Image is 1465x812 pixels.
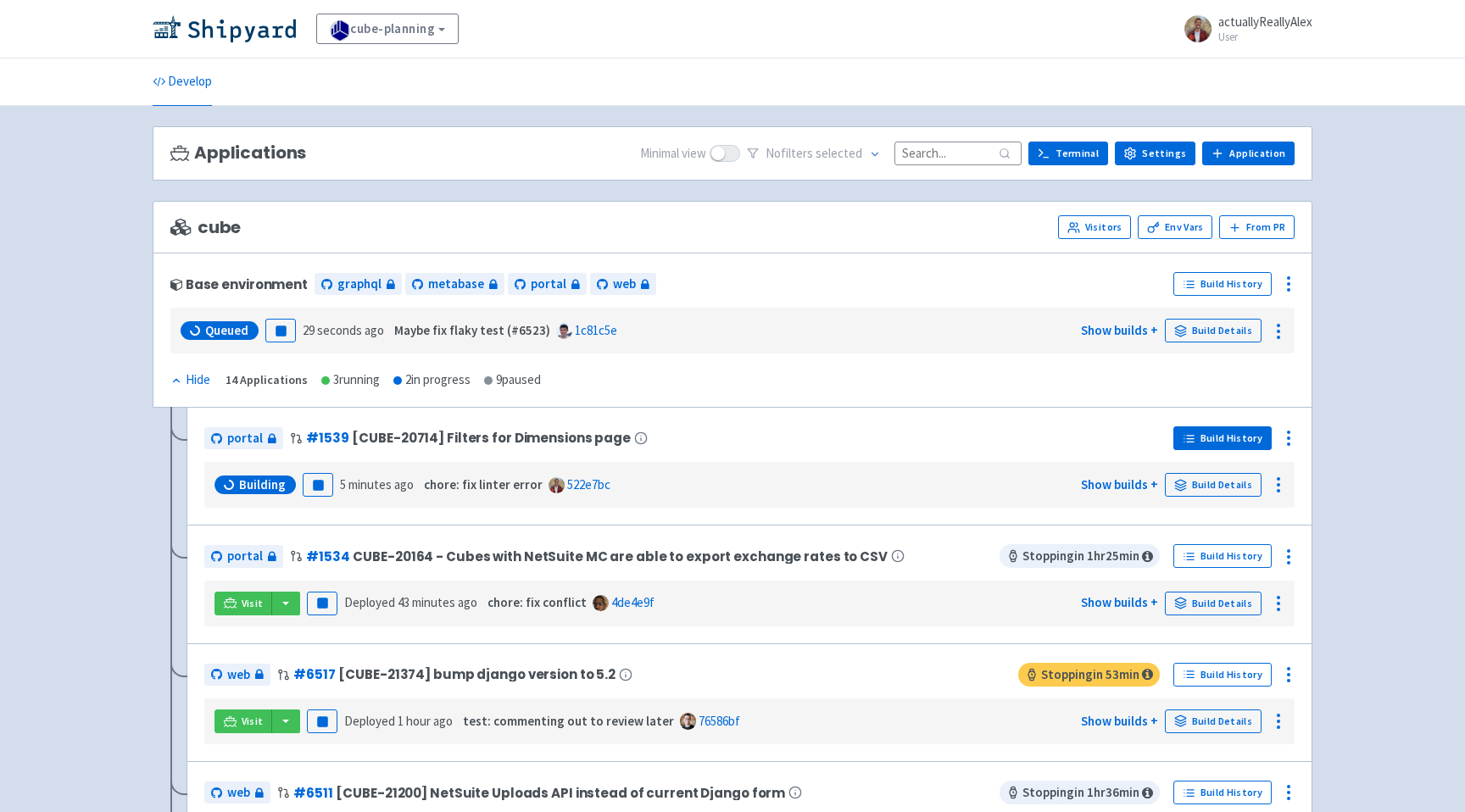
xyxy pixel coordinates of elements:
a: #6517 [293,665,335,683]
img: Shipyard logo [153,15,296,42]
div: 14 Applications [226,370,308,390]
a: Build History [1173,426,1272,450]
span: No filter s [766,144,862,164]
a: portal [204,427,283,450]
a: 1c81c5e [575,322,617,338]
span: Deployed [344,594,477,610]
a: Visitors [1058,215,1131,239]
time: 29 seconds ago [303,322,384,338]
span: Visit [242,715,264,728]
button: Hide [170,370,212,390]
a: Application [1202,142,1295,165]
a: 522e7bc [567,476,610,492]
a: web [204,664,270,687]
a: Build Details [1165,319,1262,342]
a: 76586bf [699,713,740,729]
span: Stopping in 53 min [1018,663,1160,687]
a: Terminal [1028,142,1108,165]
a: Show builds + [1081,476,1158,492]
a: Build History [1173,663,1272,687]
a: Build Details [1165,473,1262,497]
a: Build Details [1165,709,1262,733]
button: Pause [303,473,333,497]
a: Env Vars [1138,215,1212,239]
a: metabase [405,273,504,296]
a: actuallyReallyAlex User [1174,15,1312,42]
span: Stopping in 1 hr 36 min [1000,781,1160,804]
span: [CUBE-21200] NetSuite Uploads API instead of current Django form [336,786,785,800]
span: selected [816,145,862,161]
h3: Applications [170,143,306,163]
span: actuallyReallyAlex [1218,14,1312,30]
a: web [590,273,656,296]
a: #1539 [306,429,348,447]
div: 9 paused [484,370,541,390]
strong: Maybe fix flaky test (#6523) [394,322,550,338]
span: web [227,783,250,803]
span: portal [227,429,263,448]
a: Build Details [1165,592,1262,615]
a: Build History [1173,272,1272,296]
button: Pause [265,319,296,342]
a: Visit [214,709,272,733]
strong: chore: fix linter error [424,476,543,492]
time: 43 minutes ago [398,594,477,610]
a: portal [508,273,587,296]
strong: test: commenting out to review later [463,713,674,729]
button: Pause [307,709,337,733]
strong: chore: fix conflict [487,594,587,610]
a: Visit [214,592,272,615]
span: Stopping in 1 hr 25 min [1000,544,1160,568]
a: Build History [1173,544,1272,568]
span: Building [239,476,286,493]
span: Queued [205,322,248,339]
span: web [227,665,250,685]
time: 5 minutes ago [340,476,414,492]
a: Show builds + [1081,322,1158,338]
a: graphql [315,273,402,296]
span: graphql [337,275,382,294]
span: [CUBE-20714] Filters for Dimensions page [352,431,631,445]
small: User [1218,31,1312,42]
a: #6511 [293,784,332,802]
time: 1 hour ago [398,713,453,729]
span: Deployed [344,713,453,729]
a: #1534 [306,548,349,565]
a: Show builds + [1081,594,1158,610]
a: Show builds + [1081,713,1158,729]
span: Minimal view [640,144,706,164]
div: 3 running [321,370,380,390]
span: web [613,275,636,294]
div: 2 in progress [393,370,471,390]
a: cube-planning [316,14,459,44]
a: 4de4e9f [611,594,655,610]
span: cube [170,218,241,237]
a: Build History [1173,781,1272,804]
a: portal [204,545,283,568]
a: web [204,781,270,804]
div: Hide [170,370,210,390]
div: Base environment [170,277,308,292]
button: Pause [307,592,337,615]
a: Develop [153,58,212,106]
button: From PR [1219,215,1295,239]
span: metabase [428,275,484,294]
span: CUBE-20164 - Cubes with NetSuite MC are able to export exchange rates to CSV [353,549,887,564]
input: Search... [894,142,1022,164]
span: portal [531,275,566,294]
a: Settings [1115,142,1195,165]
span: Visit [242,597,264,610]
span: portal [227,547,263,566]
span: [CUBE-21374] bump django version to 5.2 [338,667,616,681]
